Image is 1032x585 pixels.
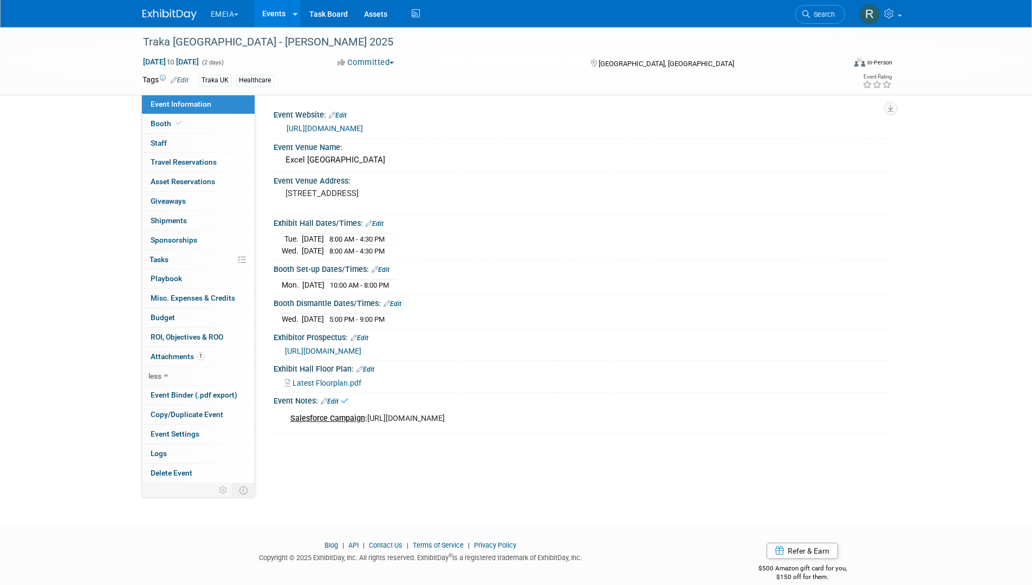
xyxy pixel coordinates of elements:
a: Contact Us [369,541,403,549]
img: ExhibitDay [142,9,197,20]
span: 10:00 AM - 8:00 PM [330,281,389,289]
a: Event Information [142,95,255,114]
a: Edit [329,112,347,119]
sup: ® [449,552,452,558]
span: [DATE] [DATE] [142,57,199,67]
span: 1 [197,352,205,360]
a: Asset Reservations [142,172,255,191]
span: Event Settings [151,430,199,438]
span: Giveaways [151,197,186,205]
div: Event Notes: [274,393,890,407]
span: Logs [151,449,167,458]
a: Blog [324,541,338,549]
a: Edit [356,366,374,373]
div: [URL][DOMAIN_NAME] [283,408,771,430]
a: Shipments [142,211,255,230]
a: Edit [321,398,339,405]
a: Latest Floorplan.pdf [285,379,361,387]
div: Traka [GEOGRAPHIC_DATA] - [PERSON_NAME] 2025 [139,32,829,52]
a: Sponsorships [142,231,255,250]
span: Budget [151,313,175,322]
div: Copyright © 2025 ExhibitDay, Inc. All rights reserved. ExhibitDay is a registered trademark of Ex... [142,550,699,563]
td: Toggle Event Tabs [232,483,255,497]
span: Event Information [151,100,211,108]
td: Wed. [282,314,302,325]
a: Delete Event [142,464,255,483]
div: Exhibit Hall Dates/Times: [274,215,890,229]
span: Playbook [151,274,182,283]
a: Edit [351,334,368,342]
div: Event Rating [862,74,892,80]
span: Booth [151,119,184,128]
span: | [465,541,472,549]
td: [DATE] [302,314,324,325]
button: Committed [334,57,398,68]
a: Edit [171,76,189,84]
td: Tue. [282,233,302,245]
a: Tasks [142,250,255,269]
div: Event Website: [274,107,890,121]
span: 8:00 AM - 4:30 PM [329,235,385,243]
span: [GEOGRAPHIC_DATA], [GEOGRAPHIC_DATA] [599,60,734,68]
div: Excel [GEOGRAPHIC_DATA] [282,152,882,168]
span: Misc. Expenses & Credits [151,294,235,302]
span: | [340,541,347,549]
a: Event Binder (.pdf export) [142,386,255,405]
td: Mon. [282,279,302,291]
span: Search [810,10,835,18]
td: [DATE] [302,245,324,257]
span: less [148,372,161,380]
img: Format-Inperson.png [854,58,865,67]
i: Booth reservation complete [176,120,181,126]
td: [DATE] [302,279,324,291]
span: Copy/Duplicate Event [151,410,223,419]
span: Shipments [151,216,187,225]
a: Giveaways [142,192,255,211]
span: | [360,541,367,549]
a: [URL][DOMAIN_NAME] [287,124,363,133]
div: Exhibitor Prospectus: [274,329,890,343]
td: Personalize Event Tab Strip [214,483,233,497]
a: Attachments1 [142,347,255,366]
pre: [STREET_ADDRESS] [285,188,518,198]
span: Attachments [151,352,205,361]
a: Event Settings [142,425,255,444]
a: Budget [142,308,255,327]
span: (2 days) [201,59,224,66]
b: Salesforce Campaign [290,414,365,423]
span: Sponsorships [151,236,197,244]
span: Delete Event [151,469,192,477]
div: Booth Set-up Dates/Times: [274,261,890,275]
td: Tags [142,74,189,87]
span: ROI, Objectives & ROO [151,333,223,341]
span: 8:00 AM - 4:30 PM [329,247,385,255]
td: [DATE] [302,233,324,245]
a: Copy/Duplicate Event [142,405,255,424]
img: Rafaela Rupere [859,4,880,24]
a: Terms of Service [413,541,464,549]
span: | [404,541,411,549]
span: Asset Reservations [151,177,215,186]
span: Event Binder (.pdf export) [151,391,237,399]
div: Booth Dismantle Dates/Times: [274,295,890,309]
div: Healthcare [236,75,274,86]
div: Event Venue Name: [274,139,890,153]
a: Edit [372,266,390,274]
a: Booth [142,114,255,133]
div: $150 off for them. [715,573,890,582]
a: API [348,541,359,549]
span: to [166,57,176,66]
a: Refer & Earn [767,543,838,559]
b: : [365,414,367,423]
span: Staff [151,139,167,147]
a: Privacy Policy [474,541,516,549]
div: Exhibit Hall Floor Plan: [274,361,890,375]
td: Wed. [282,245,302,257]
a: ROI, Objectives & ROO [142,328,255,347]
div: In-Person [867,58,892,67]
a: [URL][DOMAIN_NAME] [285,347,361,355]
a: Logs [142,444,255,463]
div: $500 Amazon gift card for you, [715,557,890,582]
span: Travel Reservations [151,158,217,166]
